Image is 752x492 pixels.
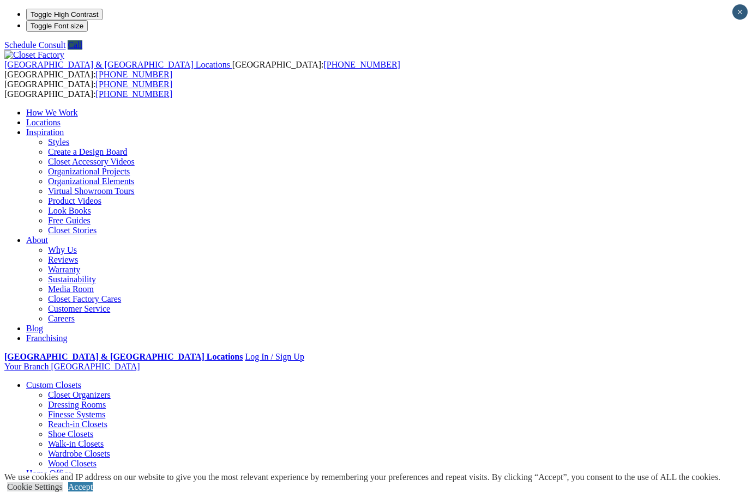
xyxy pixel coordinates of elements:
[4,362,49,371] span: Your Branch
[4,60,400,79] span: [GEOGRAPHIC_DATA]: [GEOGRAPHIC_DATA]:
[31,10,98,19] span: Toggle High Contrast
[4,352,243,361] a: [GEOGRAPHIC_DATA] & [GEOGRAPHIC_DATA] Locations
[48,216,91,225] a: Free Guides
[31,22,83,30] span: Toggle Font size
[26,324,43,333] a: Blog
[48,255,78,264] a: Reviews
[96,70,172,79] a: [PHONE_NUMBER]
[48,157,135,166] a: Closet Accessory Videos
[48,304,110,313] a: Customer Service
[48,420,107,429] a: Reach-in Closets
[48,410,105,419] a: Finesse Systems
[48,196,101,205] a: Product Videos
[323,60,400,69] a: [PHONE_NUMBER]
[26,108,78,117] a: How We Work
[48,147,127,156] a: Create a Design Board
[26,380,81,390] a: Custom Closets
[48,294,121,303] a: Closet Factory Cares
[51,362,140,371] span: [GEOGRAPHIC_DATA]
[48,177,134,186] a: Organizational Elements
[48,400,106,409] a: Dressing Rooms
[4,40,65,50] a: Schedule Consult
[48,284,94,294] a: Media Room
[4,362,140,371] a: Your Branch [GEOGRAPHIC_DATA]
[48,390,111,399] a: Closet Organizers
[68,482,93,491] a: Accept
[68,40,82,50] a: Call
[7,482,63,491] a: Cookie Settings
[48,245,77,254] a: Why Us
[4,60,232,69] a: [GEOGRAPHIC_DATA] & [GEOGRAPHIC_DATA] Locations
[26,118,61,127] a: Locations
[96,89,172,99] a: [PHONE_NUMBER]
[732,4,748,20] button: Close
[4,472,720,482] div: We use cookies and IP address on our website to give you the most relevant experience by remember...
[96,80,172,89] a: [PHONE_NUMBER]
[48,226,97,235] a: Closet Stories
[48,449,110,458] a: Wardrobe Closets
[48,439,104,448] a: Walk-in Closets
[26,469,72,478] a: Home Office
[26,127,64,137] a: Inspiration
[48,265,80,274] a: Warranty
[48,275,96,284] a: Sustainability
[48,314,75,323] a: Careers
[48,167,130,176] a: Organizational Projects
[48,429,93,439] a: Shoe Closets
[4,50,64,60] img: Closet Factory
[48,459,97,468] a: Wood Closets
[4,80,172,99] span: [GEOGRAPHIC_DATA]: [GEOGRAPHIC_DATA]:
[26,333,68,343] a: Franchising
[48,186,135,196] a: Virtual Showroom Tours
[48,206,91,215] a: Look Books
[4,60,230,69] span: [GEOGRAPHIC_DATA] & [GEOGRAPHIC_DATA] Locations
[26,9,103,20] button: Toggle High Contrast
[26,20,88,32] button: Toggle Font size
[245,352,304,361] a: Log In / Sign Up
[26,235,48,245] a: About
[48,137,69,147] a: Styles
